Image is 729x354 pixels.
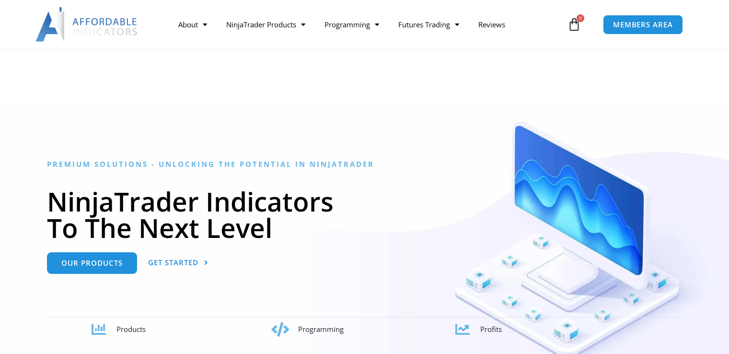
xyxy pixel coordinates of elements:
[47,188,682,241] h1: NinjaTrader Indicators To The Next Level
[148,259,198,266] span: Get Started
[47,160,682,169] h6: Premium Solutions - Unlocking the Potential in NinjaTrader
[47,252,137,274] a: Our Products
[577,14,584,22] span: 0
[61,260,123,267] span: Our Products
[217,13,315,35] a: NinjaTrader Products
[480,324,502,334] span: Profits
[469,13,515,35] a: Reviews
[298,324,344,334] span: Programming
[35,7,139,42] img: LogoAI | Affordable Indicators – NinjaTrader
[613,21,673,28] span: MEMBERS AREA
[169,13,217,35] a: About
[315,13,389,35] a: Programming
[169,13,565,35] nav: Menu
[603,15,683,35] a: MEMBERS AREA
[116,324,146,334] span: Products
[553,11,595,38] a: 0
[389,13,469,35] a: Futures Trading
[148,252,208,274] a: Get Started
